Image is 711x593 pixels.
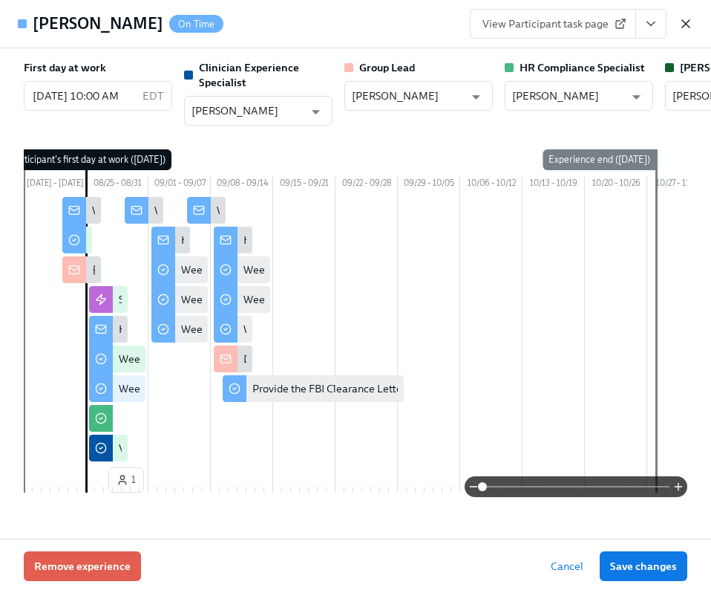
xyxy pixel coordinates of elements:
button: Cancel [540,551,594,581]
span: On Time [169,19,223,30]
div: Happy First Day! [119,322,198,337]
div: Experience end ([DATE]) [543,149,656,170]
div: Slack Invites [119,292,177,307]
div: Week Three: Ethics, Conduct, & Legal Responsibilities (~5 hours to complete) [243,292,606,307]
div: 10/06 – 10/12 [460,176,522,194]
strong: Group Lead [359,61,415,74]
span: Save changes [610,559,677,574]
div: Week One: Essential Compliance Tasks (~6.5 hours to complete) [119,381,421,396]
button: 1 [108,467,144,493]
div: 10/27 – 11/02 [647,176,710,194]
div: 09/29 – 10/05 [398,176,460,194]
button: Open [304,100,327,123]
span: Cancel [551,559,583,574]
strong: Clinician Experience Specialist [199,61,299,89]
span: Remove experience [34,559,131,574]
p: EDT [142,88,163,103]
div: Week Two Onboarding Recap! [217,203,359,218]
div: Happy Week Two! [181,233,266,247]
a: View Participant task page [470,9,636,39]
div: 09/22 – 09/28 [335,176,398,194]
div: Happy Final Week of Onboarding! [243,233,404,247]
div: Week Three: Final Onboarding Tasks (~1.5 hours to complete) [243,322,531,337]
div: 09/08 – 09/14 [211,176,273,194]
button: Save changes [600,551,687,581]
div: Did {{ participant.fullName }} Schedule A Meet & Greet? [243,351,511,366]
label: First day at work [24,60,106,75]
button: View task page [635,9,666,39]
div: 09/15 – 09/21 [273,176,335,194]
div: Welcome To The Charlie Health Team! [92,203,275,218]
div: [DATE] – [DATE] [24,176,86,194]
button: Open [465,85,488,108]
div: 08/25 – 08/31 [86,176,148,194]
div: Week Two: Get To Know Your Role (~4 hours to complete) [181,262,450,277]
div: Week Three: Cultural Competence & Special Populations (~3 hours to complete) [243,262,620,277]
div: Week Two: Core Processes (~1.25 hours to complete) [181,292,427,307]
div: Week One: Welcome To Charlie Health Tasks! (~3 hours to complete) [119,351,442,366]
button: Remove experience [24,551,141,581]
div: Week Two: Compliance Crisis Response (~1.5 hours to complete) [181,322,482,337]
span: 1 [117,473,136,487]
h4: [PERSON_NAME] [33,13,163,35]
div: 09/01 – 09/07 [148,176,211,194]
div: {{ participant.fullName }} has started onboarding [92,262,325,277]
div: Week One Onboarding Recap! [154,203,298,218]
div: 10/13 – 10/19 [522,176,585,194]
div: 10/20 – 10/26 [585,176,647,194]
button: Open [625,85,648,108]
div: Verify Elation for {{ participant.fullName }} [119,441,323,456]
strong: HR Compliance Specialist [520,61,645,74]
div: Participant's first day at work ([DATE]) [4,149,171,170]
div: Provide the FBI Clearance Letter for [US_STATE] [252,381,479,396]
span: View Participant task page [482,16,623,31]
